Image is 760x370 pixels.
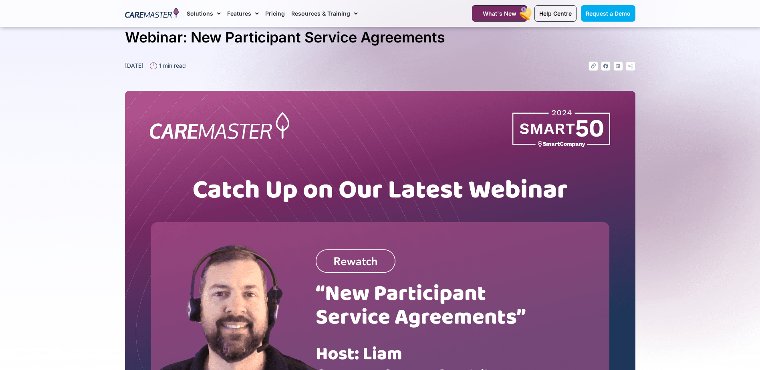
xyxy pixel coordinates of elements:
[586,10,631,17] span: Request a Demo
[472,5,527,22] a: What's New
[539,10,572,17] span: Help Centre
[125,26,635,49] h1: Webinar: New Participant Service Agreements
[483,10,516,17] span: What's New
[125,8,179,20] img: CareMaster Logo
[157,61,186,70] span: 1 min read
[125,62,143,69] time: [DATE]
[581,5,635,22] a: Request a Demo
[534,5,577,22] a: Help Centre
